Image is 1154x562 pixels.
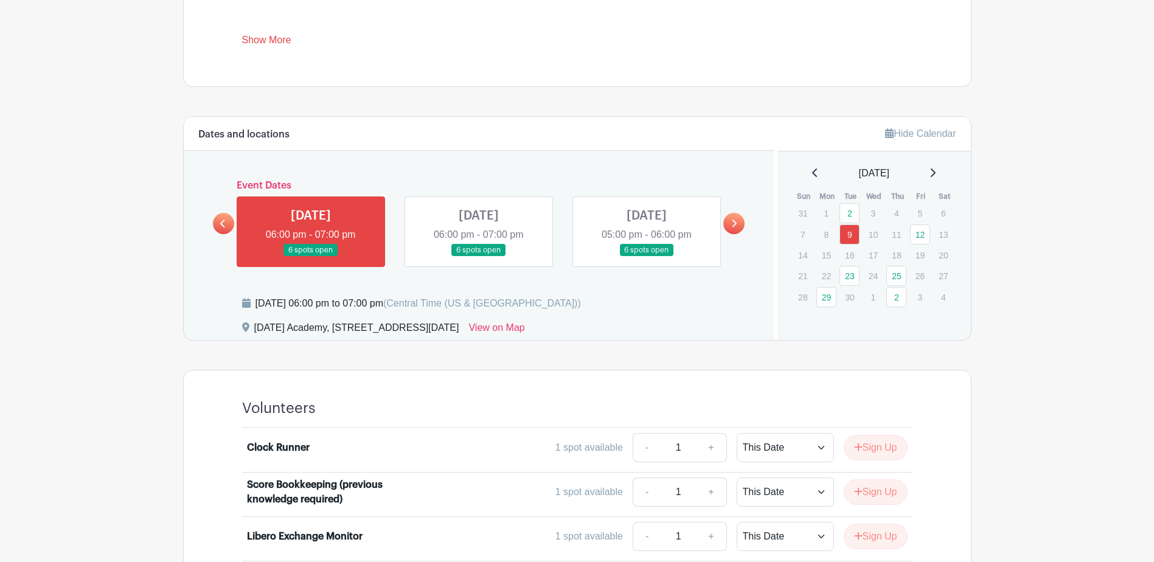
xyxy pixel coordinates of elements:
[839,190,863,203] th: Tue
[198,129,290,140] h6: Dates and locations
[886,246,906,265] p: 18
[863,190,886,203] th: Wed
[816,225,836,244] p: 8
[886,287,906,307] a: 2
[933,225,953,244] p: 13
[933,190,956,203] th: Sat
[885,128,956,139] a: Hide Calendar
[863,225,883,244] p: 10
[844,479,908,505] button: Sign Up
[933,246,953,265] p: 20
[793,266,813,285] p: 21
[910,224,930,245] a: 12
[234,180,724,192] h6: Event Dates
[247,477,398,507] div: Score Bookkeeping (previous knowledge required)
[933,266,953,285] p: 27
[863,204,883,223] p: 3
[242,400,316,417] h4: Volunteers
[696,522,726,551] a: +
[909,190,933,203] th: Fri
[793,204,813,223] p: 31
[247,529,363,544] div: Libero Exchange Monitor
[839,203,860,223] a: 2
[886,190,909,203] th: Thu
[633,433,661,462] a: -
[242,35,291,50] a: Show More
[816,266,836,285] p: 22
[839,224,860,245] a: 9
[792,190,816,203] th: Sun
[793,225,813,244] p: 7
[839,246,860,265] p: 16
[816,287,836,307] a: 29
[933,204,953,223] p: 6
[844,524,908,549] button: Sign Up
[886,225,906,244] p: 11
[696,433,726,462] a: +
[633,522,661,551] a: -
[633,477,661,507] a: -
[793,246,813,265] p: 14
[863,266,883,285] p: 24
[863,288,883,307] p: 1
[886,266,906,286] a: 25
[863,246,883,265] p: 17
[886,204,906,223] p: 4
[555,485,623,499] div: 1 spot available
[933,288,953,307] p: 4
[844,435,908,460] button: Sign Up
[816,204,836,223] p: 1
[555,529,623,544] div: 1 spot available
[910,266,930,285] p: 26
[839,288,860,307] p: 30
[247,440,310,455] div: Clock Runner
[696,477,726,507] a: +
[816,246,836,265] p: 15
[254,321,459,340] div: [DATE] Academy, [STREET_ADDRESS][DATE]
[910,204,930,223] p: 5
[839,266,860,286] a: 23
[816,190,839,203] th: Mon
[555,440,623,455] div: 1 spot available
[468,321,524,340] a: View on Map
[793,288,813,307] p: 28
[910,246,930,265] p: 19
[859,166,889,181] span: [DATE]
[910,288,930,307] p: 3
[383,298,581,308] span: (Central Time (US & [GEOGRAPHIC_DATA]))
[255,296,581,311] div: [DATE] 06:00 pm to 07:00 pm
